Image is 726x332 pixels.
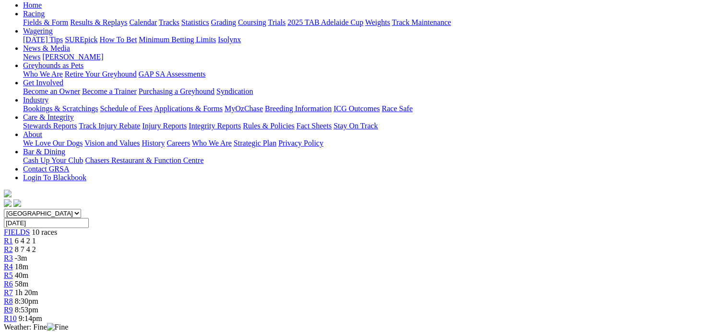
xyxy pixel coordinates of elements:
[4,323,68,331] span: Weather: Fine
[15,245,36,253] span: 8 7 4 2
[100,104,152,113] a: Schedule of Fees
[23,156,83,164] a: Cash Up Your Club
[79,122,140,130] a: Track Injury Rebate
[4,280,13,288] a: R6
[23,10,45,18] a: Racing
[218,35,241,44] a: Isolynx
[189,122,241,130] a: Integrity Reports
[23,1,42,9] a: Home
[23,53,722,61] div: News & Media
[154,104,223,113] a: Applications & Forms
[23,139,83,147] a: We Love Our Dogs
[13,199,21,207] img: twitter.svg
[23,18,722,27] div: Racing
[142,139,165,147] a: History
[287,18,363,26] a: 2025 TAB Adelaide Cup
[4,306,13,314] a: R9
[365,18,390,26] a: Weights
[82,87,137,95] a: Become a Trainer
[23,87,80,95] a: Become an Owner
[23,122,722,130] div: Care & Integrity
[265,104,332,113] a: Breeding Information
[4,288,13,297] a: R7
[23,53,40,61] a: News
[23,156,722,165] div: Bar & Dining
[4,199,12,207] img: facebook.svg
[297,122,332,130] a: Fact Sheets
[243,122,295,130] a: Rules & Policies
[23,96,48,104] a: Industry
[23,173,86,182] a: Login To Blackbook
[4,237,13,245] a: R1
[23,61,83,69] a: Greyhounds as Pets
[23,27,53,35] a: Wagering
[278,139,323,147] a: Privacy Policy
[234,139,276,147] a: Strategic Plan
[129,18,157,26] a: Calendar
[15,306,38,314] span: 8:53pm
[15,263,28,271] span: 18m
[15,288,38,297] span: 1h 20m
[23,35,722,44] div: Wagering
[4,297,13,305] a: R8
[4,254,13,262] span: R3
[15,271,28,279] span: 40m
[19,314,42,322] span: 9:14pm
[4,263,13,271] a: R4
[381,104,412,113] a: Race Safe
[4,228,30,236] a: FIELDS
[47,323,68,332] img: Fine
[23,148,65,156] a: Bar & Dining
[23,165,69,173] a: Contact GRSA
[23,139,722,148] div: About
[211,18,236,26] a: Grading
[139,35,216,44] a: Minimum Betting Limits
[100,35,137,44] a: How To Bet
[15,297,38,305] span: 8:30pm
[333,122,378,130] a: Stay On Track
[15,280,28,288] span: 58m
[23,35,63,44] a: [DATE] Tips
[84,139,140,147] a: Vision and Values
[192,139,232,147] a: Who We Are
[32,228,57,236] span: 10 races
[139,70,206,78] a: GAP SA Assessments
[142,122,187,130] a: Injury Reports
[23,70,63,78] a: Who We Are
[238,18,266,26] a: Coursing
[159,18,179,26] a: Tracks
[23,130,42,138] a: About
[4,314,17,322] a: R10
[216,87,253,95] a: Syndication
[139,87,214,95] a: Purchasing a Greyhound
[23,44,70,52] a: News & Media
[333,104,380,113] a: ICG Outcomes
[15,254,27,262] span: -3m
[268,18,286,26] a: Trials
[65,70,137,78] a: Retire Your Greyhound
[85,156,203,164] a: Chasers Restaurant & Function Centre
[225,104,263,113] a: MyOzChase
[4,245,13,253] a: R2
[23,18,68,26] a: Fields & Form
[23,104,722,113] div: Industry
[23,79,63,87] a: Get Involved
[15,237,36,245] span: 6 4 2 1
[23,87,722,96] div: Get Involved
[167,139,190,147] a: Careers
[181,18,209,26] a: Statistics
[23,122,77,130] a: Stewards Reports
[4,271,13,279] a: R5
[4,190,12,197] img: logo-grsa-white.png
[42,53,103,61] a: [PERSON_NAME]
[65,35,97,44] a: SUREpick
